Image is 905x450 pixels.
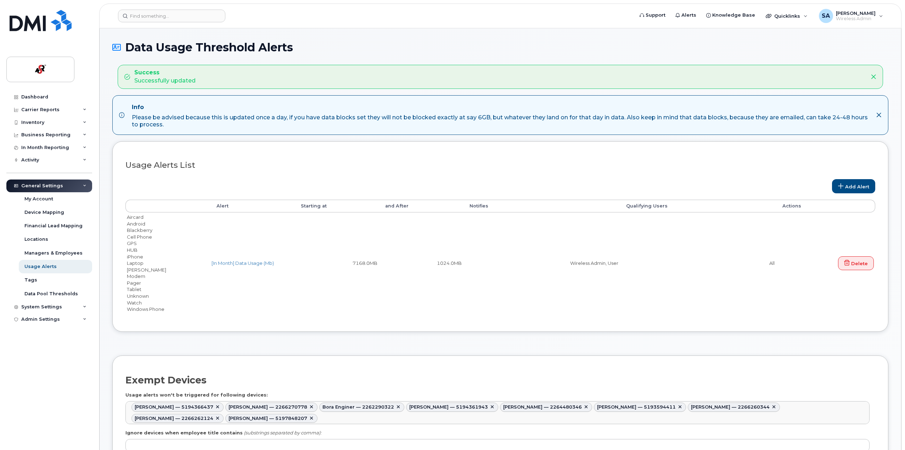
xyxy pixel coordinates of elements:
td: Wireless Admin, User [463,212,620,314]
a: Delete [838,256,874,270]
h4: Info [132,104,870,111]
div: [PERSON_NAME] — 2266262124 [135,416,213,421]
div: [PERSON_NAME] — 5194361943 [409,404,488,410]
th: Notifies [463,200,620,212]
h2: Exempt Devices [125,375,207,386]
td: 1024.0MB [379,212,463,314]
div: [PERSON_NAME] — 5194366437 [135,404,213,410]
td: 7168.0MB [294,212,379,314]
label: Ignore devices when employee title contains [125,429,243,436]
td: All [620,212,776,314]
a: [In Month] Data Usage (Mb) [212,260,274,266]
div: Successfully updated [134,69,196,85]
th: Qualifying Users [620,200,776,212]
td: Aircard Android Blackberry Cell Phone GPS HUB iPhone Laptop [PERSON_NAME] Modem Pager Tablet Unkn... [125,212,210,314]
div: Please be advised because this is updated once a day, if you have data blocks set they will not b... [132,114,870,128]
div: [PERSON_NAME] — 2266260344 [691,404,770,410]
th: Starting at [294,200,379,212]
div: [PERSON_NAME] — 5193594411 [597,404,676,410]
th: Actions [776,200,875,212]
a: Add Alert [832,179,875,193]
h1: Data Usage Threshold Alerts [112,41,888,53]
th: and After [379,200,463,212]
label: Usage alerts won't be triggered for following devices: [125,392,268,398]
div: [PERSON_NAME] — 2266270778 [229,404,307,410]
h3: Usage Alerts List [125,161,875,170]
i: (substrings separated by comma): [244,430,321,435]
div: Bora Enginer — 2262290322 [322,404,394,410]
strong: Success [134,69,196,77]
div: [PERSON_NAME] — 2264480346 [503,404,582,410]
th: Alert [210,200,294,212]
div: [PERSON_NAME] — 5197848207 [229,416,307,421]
